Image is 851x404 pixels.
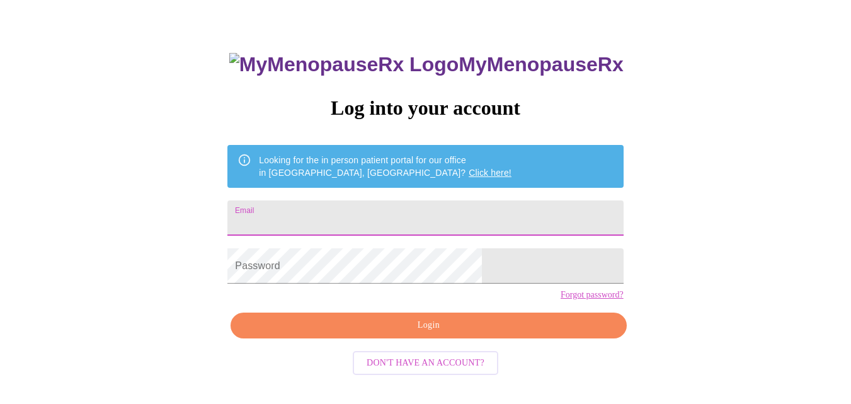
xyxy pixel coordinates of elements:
button: Don't have an account? [353,351,498,376]
a: Click here! [469,168,511,178]
div: Looking for the in person patient portal for our office in [GEOGRAPHIC_DATA], [GEOGRAPHIC_DATA]? [259,149,511,184]
img: MyMenopauseRx Logo [229,53,459,76]
span: Login [245,318,612,333]
button: Login [231,313,626,338]
h3: Log into your account [227,96,623,120]
a: Forgot password? [561,290,624,300]
h3: MyMenopauseRx [229,53,624,76]
a: Don't have an account? [350,357,501,367]
span: Don't have an account? [367,355,484,371]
